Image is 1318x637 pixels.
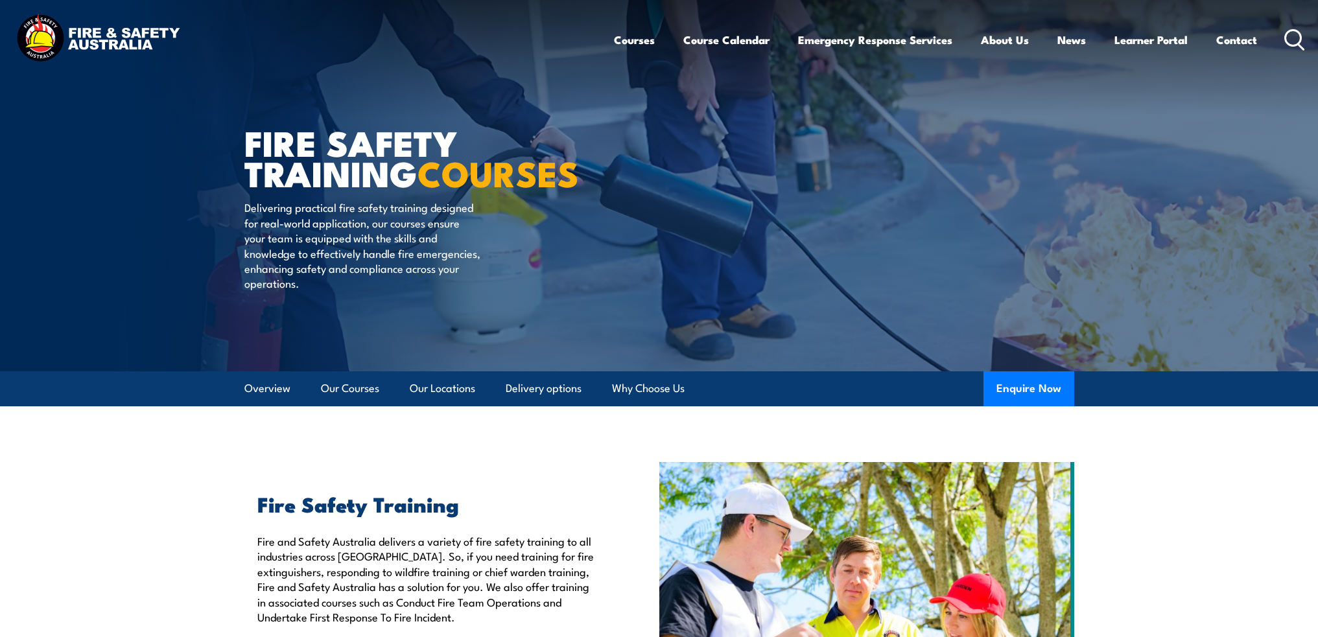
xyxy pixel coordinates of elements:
[321,371,379,406] a: Our Courses
[244,371,290,406] a: Overview
[506,371,582,406] a: Delivery options
[683,23,770,57] a: Course Calendar
[981,23,1029,57] a: About Us
[244,127,565,187] h1: FIRE SAFETY TRAINING
[1216,23,1257,57] a: Contact
[418,145,579,199] strong: COURSES
[410,371,475,406] a: Our Locations
[983,371,1074,406] button: Enquire Now
[1114,23,1188,57] a: Learner Portal
[257,533,600,624] p: Fire and Safety Australia delivers a variety of fire safety training to all industries across [GE...
[614,23,655,57] a: Courses
[612,371,685,406] a: Why Choose Us
[798,23,952,57] a: Emergency Response Services
[257,494,600,513] h2: Fire Safety Training
[244,200,481,290] p: Delivering practical fire safety training designed for real-world application, our courses ensure...
[1057,23,1086,57] a: News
